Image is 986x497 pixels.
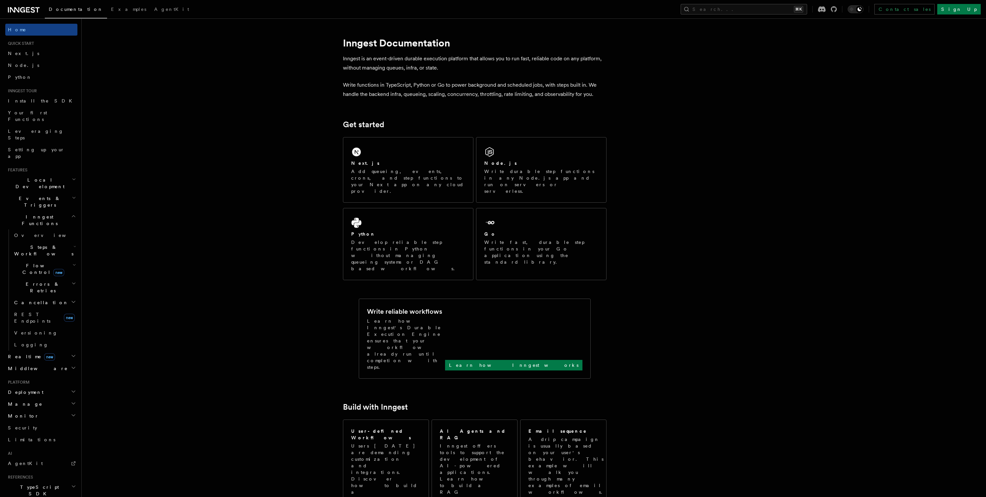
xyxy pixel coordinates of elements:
span: Monitor [5,413,39,419]
a: Logging [12,339,77,351]
a: Contact sales [874,4,935,15]
a: Documentation [45,2,107,18]
span: new [44,353,55,361]
a: Install the SDK [5,95,77,107]
span: Inngest tour [5,88,37,94]
p: Write durable step functions in any Node.js app and run on servers or serverless. [484,168,598,194]
a: Node.jsWrite durable step functions in any Node.js app and run on servers or serverless. [476,137,606,203]
span: TypeScript SDK [5,484,71,497]
h2: Python [351,231,376,237]
a: AgentKit [5,457,77,469]
span: Examples [111,7,146,12]
a: Versioning [12,327,77,339]
span: Local Development [5,177,72,190]
span: Your first Functions [8,110,47,122]
p: Learn how Inngest's Durable Execution Engine ensures that your workflow already run until complet... [367,318,445,370]
a: Your first Functions [5,107,77,125]
button: Deployment [5,386,77,398]
button: Middleware [5,363,77,374]
p: Write functions in TypeScript, Python or Go to power background and scheduled jobs, with steps bu... [343,80,606,99]
button: Realtimenew [5,351,77,363]
p: Develop reliable step functions in Python without managing queueing systems or DAG based workflows. [351,239,465,272]
span: Realtime [5,353,55,360]
span: Node.js [8,63,39,68]
p: Inngest is an event-driven durable execution platform that allows you to run fast, reliable code ... [343,54,606,73]
span: Errors & Retries [12,281,71,294]
span: Python [8,74,32,80]
h2: Write reliable workflows [367,307,442,316]
span: Features [5,167,27,173]
span: Middleware [5,365,68,372]
span: AI [5,451,12,456]
span: Security [8,425,37,430]
span: Limitations [8,437,55,442]
p: Learn how Inngest works [449,362,578,368]
h2: User-defined Workflows [351,428,421,441]
span: Install the SDK [8,98,76,103]
h2: AI Agents and RAG [440,428,510,441]
span: Logging [14,342,48,347]
a: Node.js [5,59,77,71]
span: Platform [5,380,30,385]
span: new [53,269,64,276]
p: Add queueing, events, crons, and step functions to your Next app on any cloud provider. [351,168,465,194]
span: Steps & Workflows [12,244,73,257]
span: Home [8,26,26,33]
h2: Go [484,231,496,237]
span: Manage [5,401,42,407]
button: Toggle dark mode [848,5,863,13]
span: Quick start [5,41,34,46]
span: Next.js [8,51,39,56]
a: Leveraging Steps [5,125,77,144]
button: Steps & Workflows [12,241,77,260]
a: Get started [343,120,384,129]
button: Cancellation [12,297,77,308]
span: References [5,475,33,480]
button: Flow Controlnew [12,260,77,278]
a: Overview [12,229,77,241]
kbd: ⌘K [794,6,803,13]
a: Examples [107,2,150,18]
h2: Next.js [351,160,380,166]
a: Home [5,24,77,36]
h2: Email sequence [528,428,587,434]
a: Sign Up [937,4,981,15]
button: Monitor [5,410,77,422]
span: Setting up your app [8,147,65,159]
span: Overview [14,233,82,238]
span: Versioning [14,330,58,336]
a: Setting up your app [5,144,77,162]
a: Security [5,422,77,434]
p: Write fast, durable step functions in your Go application using the standard library. [484,239,598,265]
a: Next.js [5,47,77,59]
span: Leveraging Steps [8,129,64,140]
span: Documentation [49,7,103,12]
span: REST Endpoints [14,312,50,324]
a: GoWrite fast, durable step functions in your Go application using the standard library. [476,208,606,280]
span: AgentKit [8,461,43,466]
h1: Inngest Documentation [343,37,606,49]
a: Python [5,71,77,83]
span: Inngest Functions [5,214,71,227]
h2: Node.js [484,160,517,166]
p: A drip campaign is usually based on your user's behavior. This example will walk you through many... [528,436,606,495]
a: AgentKit [150,2,193,18]
button: Inngest Functions [5,211,77,229]
button: Local Development [5,174,77,192]
div: Inngest Functions [5,229,77,351]
span: new [64,314,75,322]
span: Events & Triggers [5,195,72,208]
button: Manage [5,398,77,410]
button: Events & Triggers [5,192,77,211]
a: Limitations [5,434,77,446]
button: Errors & Retries [12,278,77,297]
a: REST Endpointsnew [12,308,77,327]
button: Search...⌘K [681,4,807,15]
span: AgentKit [154,7,189,12]
a: PythonDevelop reliable step functions in Python without managing queueing systems or DAG based wo... [343,208,473,280]
span: Cancellation [12,299,69,306]
span: Deployment [5,389,43,395]
a: Build with Inngest [343,402,408,412]
a: Next.jsAdd queueing, events, crons, and step functions to your Next app on any cloud provider. [343,137,473,203]
span: Flow Control [12,262,72,276]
